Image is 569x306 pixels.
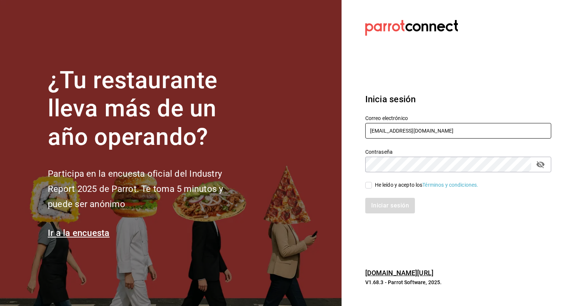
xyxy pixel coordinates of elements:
[365,279,551,286] p: V1.68.3 - Parrot Software, 2025.
[365,115,551,120] label: Correo electrónico
[534,158,547,171] button: passwordField
[422,182,478,188] a: Términos y condiciones.
[365,269,433,277] a: [DOMAIN_NAME][URL]
[48,166,248,212] h2: Participa en la encuesta oficial del Industry Report 2025 de Parrot. Te toma 5 minutos y puede se...
[48,228,110,238] a: Ir a la encuesta
[48,66,248,152] h1: ¿Tu restaurante lleva más de un año operando?
[365,93,551,106] h3: Inicia sesión
[365,123,551,139] input: Ingresa tu correo electrónico
[365,149,551,154] label: Contraseña
[375,181,479,189] div: He leído y acepto los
